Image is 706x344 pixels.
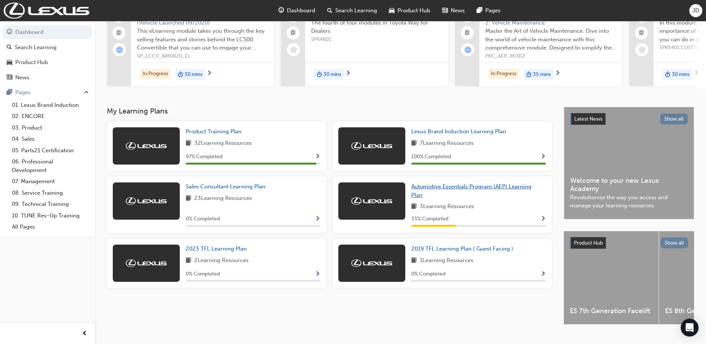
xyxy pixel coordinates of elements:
[315,216,320,223] span: Show Progress
[126,259,167,267] img: Trak
[411,182,546,199] a: Automotive Essentials Program (AEP) Learning Plan
[84,88,89,98] span: up-icon
[411,183,531,198] span: Automotive Essentials Program (AEP) Learning Plan
[140,69,171,79] div: In Progress
[3,24,92,86] button: DashboardSearch LearningProduct HubNews
[4,3,89,19] img: Trak
[272,3,321,18] a: guage-iconDashboard
[207,70,212,77] span: next-icon
[186,245,250,253] a: 2023 TFL Learning Plan
[15,43,57,52] div: Search Learning
[186,128,242,135] span: Product Training Plan
[137,52,268,61] span: SP_LCCV_NM0920_EL
[564,107,694,219] a: Latest NewsShow allWelcome to your new Lexus AcademyRevolutionise the way you access and manage y...
[185,70,202,79] span: 30 mins
[540,216,546,223] span: Show Progress
[186,194,191,203] span: book-icon
[661,238,689,248] button: Show all
[540,271,546,278] span: Show Progress
[689,4,702,17] button: JD
[420,139,474,148] span: 7 Learning Resources
[291,28,296,38] span: booktick-icon
[186,270,220,278] span: 0 % Completed
[411,270,445,278] span: 0 % Completed
[526,70,531,79] span: duration-icon
[351,197,392,205] img: Trak
[464,47,471,53] span: learningRecordVerb_ATTEMPT-icon
[351,142,392,150] img: Trak
[194,194,252,203] span: 23 Learning Resources
[665,70,670,79] span: duration-icon
[411,256,417,265] span: book-icon
[3,86,92,99] button: Pages
[465,28,470,38] span: booktick-icon
[455,4,623,86] a: 0Automotive Essentials Program Module 2: Vehicle MaintenanceMaster the Art of Vehicle Maintenance...
[178,70,183,79] span: duration-icon
[15,58,48,67] div: Product Hub
[660,114,688,124] button: Show all
[672,70,690,79] span: 30 mins
[411,127,509,136] a: Lexus Brand Induction Learning Plan
[15,73,29,82] div: News
[540,152,546,162] button: Show Progress
[315,214,320,224] button: Show Progress
[186,127,245,136] a: Product Training Plan
[570,307,653,315] span: ES 7th Generation Facelift
[311,19,443,35] span: The fourth of four modules in Toyota Way for Dealers
[471,3,507,18] a: pages-iconPages
[488,69,519,79] div: In Progress
[9,221,92,233] a: All Pages
[126,197,167,205] img: Trak
[9,145,92,156] a: 05. Parts21 Certification
[116,28,122,38] span: booktick-icon
[281,4,448,86] a: 0Toyota Production System (eLearning)The fourth of four modules in Toyota Way for DealersSPK4801d...
[411,139,417,148] span: book-icon
[411,128,506,135] span: Lexus Brand Induction Learning Plan
[3,41,92,54] a: Search Learning
[9,156,92,176] a: 06. Professional Development
[397,6,430,15] span: Product Hub
[278,6,284,15] span: guage-icon
[411,245,516,253] a: 2019 TFL Learning Plan ( Guest Facing )
[692,6,699,15] span: JD
[9,210,92,222] a: 10. TUNE Rev-Up Training
[9,122,92,134] a: 03. Product
[9,111,92,122] a: 02. ENCORE
[186,139,191,148] span: book-icon
[411,245,513,252] span: 2019 TFL Learning Plan ( Guest Facing )
[485,52,617,61] span: PKC_AEP_MOD2
[411,215,448,223] span: 33 % Completed
[7,59,12,66] span: car-icon
[7,74,12,81] span: news-icon
[383,3,436,18] a: car-iconProduct Hub
[442,6,448,15] span: news-icon
[3,55,92,69] a: Product Hub
[9,99,92,111] a: 01. Lexus Brand Induction
[315,152,320,162] button: Show Progress
[540,270,546,279] button: Show Progress
[540,214,546,224] button: Show Progress
[570,193,688,210] span: Revolutionise the way you access and manage your learning resources.
[126,142,167,150] img: Trak
[107,107,552,115] h3: My Learning Plans
[9,133,92,145] a: 04. Sales
[323,70,341,79] span: 30 mins
[137,27,268,52] span: This eLearning module takes you through the key selling features and stories behind the LC500 Con...
[9,198,92,210] a: 09. Technical Training
[107,4,274,86] a: 0LC Convertible (New Model) - eLearning (Vehicle Launched 09/2020)This eLearning module takes you...
[315,271,320,278] span: Show Progress
[485,27,617,52] span: Master the Art of Vehicle Maintenance. Dive into the world of vehicle maintenance with this compr...
[574,240,603,246] span: Product Hub
[290,47,297,53] span: learningRecordVerb_NONE-icon
[420,202,474,211] span: 3 Learning Resources
[436,3,471,18] a: news-iconNews
[194,256,249,265] span: 2 Learning Resources
[3,25,92,39] a: Dashboard
[287,6,315,15] span: Dashboard
[9,176,92,187] a: 07. Management
[451,6,465,15] span: News
[411,153,451,161] span: 100 % Completed
[389,6,394,15] span: car-icon
[15,88,31,97] div: Pages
